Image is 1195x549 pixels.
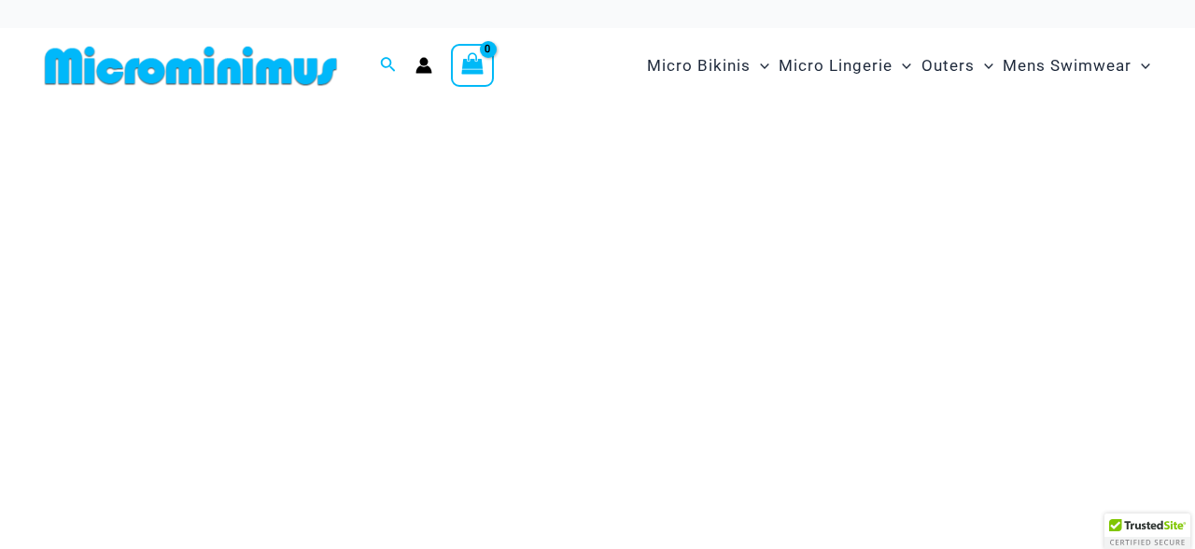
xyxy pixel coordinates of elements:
span: Menu Toggle [893,42,911,90]
a: Micro LingerieMenu ToggleMenu Toggle [774,37,916,94]
span: Micro Lingerie [779,42,893,90]
nav: Site Navigation [640,35,1158,97]
span: Menu Toggle [751,42,769,90]
a: OutersMenu ToggleMenu Toggle [917,37,998,94]
div: TrustedSite Certified [1104,514,1190,549]
span: Micro Bikinis [647,42,751,90]
a: Mens SwimwearMenu ToggleMenu Toggle [998,37,1155,94]
img: MM SHOP LOGO FLAT [37,45,344,87]
a: Search icon link [380,54,397,77]
span: Outers [921,42,975,90]
span: Menu Toggle [1132,42,1150,90]
a: View Shopping Cart, empty [451,44,494,87]
span: Menu Toggle [975,42,993,90]
a: Micro BikinisMenu ToggleMenu Toggle [642,37,774,94]
span: Mens Swimwear [1003,42,1132,90]
a: Account icon link [415,57,432,74]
